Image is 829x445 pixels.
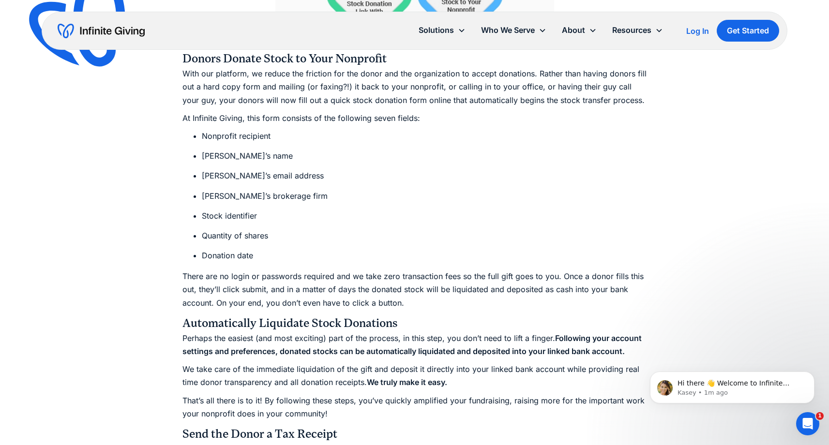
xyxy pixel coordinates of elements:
[202,169,647,182] li: [PERSON_NAME]’s email address
[717,20,779,42] a: Get Started
[202,209,647,222] li: Stock identifier
[367,377,447,387] strong: We truly make it easy.
[686,27,709,35] div: Log In
[182,314,647,332] h4: Automatically Liquidate Stock Donations
[612,24,651,37] div: Resources
[202,190,647,203] li: [PERSON_NAME]’s brokerage firm
[58,23,145,39] a: home
[182,425,647,443] h4: Send the Donor a Tax Receipt
[182,363,647,389] p: We take care of the immediate liquidation of the gift and deposit it directly into your linked ba...
[182,332,647,358] p: Perhaps the easiest (and most exciting) part of the process, in this step, you don’t need to lift...
[411,20,473,41] div: Solutions
[202,249,647,262] li: Donation date
[182,50,647,67] h4: Donors Donate Stock to Your Nonprofit
[554,20,604,41] div: About
[796,412,819,435] iframe: Intercom live chat
[202,149,647,163] li: [PERSON_NAME]’s name
[473,20,554,41] div: Who We Serve
[686,25,709,37] a: Log In
[562,24,585,37] div: About
[182,67,647,107] p: With our platform, we reduce the friction for the donor and the organization to accept donations....
[419,24,454,37] div: Solutions
[202,130,647,143] li: Nonprofit recipient
[202,229,647,242] li: Quantity of shares
[816,412,824,420] span: 1
[182,270,647,310] p: There are no login or passwords required and we take zero transaction fees so the full gift goes ...
[182,112,647,125] p: At Infinite Giving, this form consists of the following seven fields:
[635,351,829,419] iframe: Intercom notifications message
[604,20,671,41] div: Resources
[182,394,647,420] p: That’s all there is to it! By following these steps, you’ve quickly amplified your fundraising, r...
[481,24,535,37] div: Who We Serve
